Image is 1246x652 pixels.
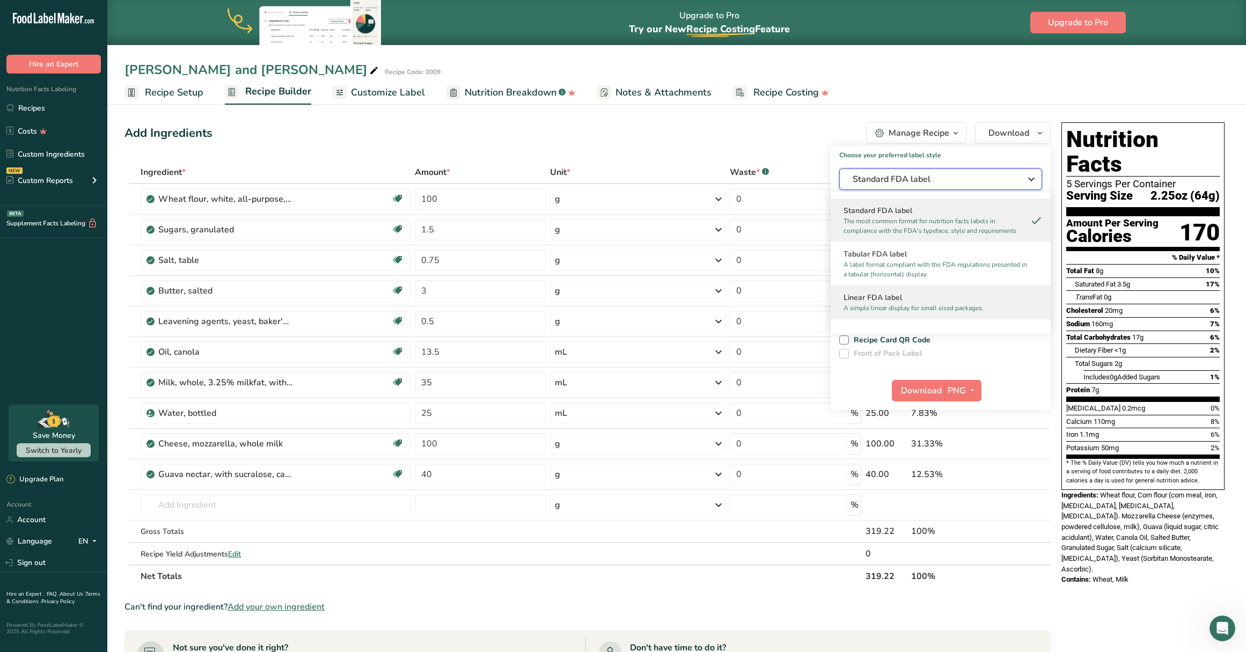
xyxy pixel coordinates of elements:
div: g [555,468,560,481]
a: Recipe Costing [733,80,829,105]
span: 2g [1115,360,1122,368]
span: 160mg [1091,320,1113,328]
span: 0% [1211,404,1220,412]
div: 5 Servings Per Container [1066,179,1220,189]
span: 10% [1206,267,1220,275]
div: Upgrade to Pro [629,1,790,45]
a: Customize Label [333,80,425,105]
h2: Tabular FDA label [844,248,1038,260]
span: Unit [550,166,570,179]
div: 31.33% [911,437,998,450]
span: [MEDICAL_DATA] [1066,404,1120,412]
div: Recipe Code: 0009 [385,67,441,77]
div: 0 [866,547,907,560]
div: g [555,223,560,236]
div: Milk, whole, 3.25% milkfat, with added [MEDICAL_DATA] [158,376,292,389]
span: Includes Added Sugars [1083,373,1160,381]
div: Wheat flour, white, all-purpose, enriched, bleached [158,193,292,206]
span: PNG [948,384,966,397]
span: Ingredients: [1061,491,1098,499]
div: Upgrade Plan [6,474,63,485]
span: Ingredient [141,166,186,179]
a: Language [6,532,52,551]
a: Terms & Conditions . [6,590,100,605]
span: Cholesterol [1066,306,1103,314]
h2: Simplified FDA label [844,326,1038,337]
div: 12.53% [911,468,998,481]
span: <1g [1115,346,1126,354]
div: g [555,254,560,267]
div: Powered By FoodLabelMaker © 2025 All Rights Reserved [6,622,101,635]
span: Try our New Feature [629,23,790,35]
iframe: Intercom live chat [1210,616,1235,641]
span: Notes & Attachments [615,85,712,100]
div: Leavening agents, yeast, baker's, active dry [158,315,292,328]
a: Nutrition Breakdown [446,80,576,105]
span: 17% [1206,280,1220,288]
span: 50mg [1101,444,1119,452]
span: 0g [1104,293,1111,301]
div: g [555,437,560,450]
span: 6% [1211,430,1220,438]
button: Standard FDA label [839,169,1042,190]
div: NEW [6,167,23,174]
span: 6% [1210,333,1220,341]
div: 7.83% [911,407,998,420]
p: A simple linear display for small sized packages. [844,303,1028,313]
span: Saturated Fat [1075,280,1116,288]
a: Recipe Setup [124,80,203,105]
span: Recipe Builder [245,84,311,99]
div: g [555,315,560,328]
i: Trans [1075,293,1093,301]
div: Save Money [33,430,75,441]
span: Recipe Card QR Code [849,335,931,345]
div: g [555,284,560,297]
div: g [555,193,560,206]
span: Recipe Costing [686,23,755,35]
span: Serving Size [1066,189,1133,203]
p: The most common format for nutrition facts labels in compliance with the FDA's typeface, style an... [844,216,1028,236]
button: Switch to Yearly [17,443,91,457]
span: Upgrade to Pro [1048,16,1108,29]
div: Add Ingredients [124,124,212,142]
button: Upgrade to Pro [1030,12,1126,33]
p: A label format compliant with the FDA regulations presented in a tabular (horizontal) display. [844,260,1028,279]
h1: Nutrition Facts [1066,127,1220,177]
span: Total Fat [1066,267,1094,275]
span: Download [901,384,942,397]
span: Protein [1066,386,1090,394]
span: 2.25oz (64g) [1150,189,1220,203]
div: 100.00 [866,437,907,450]
span: 7% [1210,320,1220,328]
div: Amount Per Serving [1066,218,1159,229]
span: Switch to Yearly [26,445,82,456]
div: mL [555,346,567,358]
span: Edit [228,549,241,559]
span: 0.2mcg [1122,404,1145,412]
span: Amount [415,166,450,179]
span: Fat [1075,293,1102,301]
div: 319.22 [866,525,907,538]
div: Butter, salted [158,284,292,297]
section: % Daily Value * [1066,251,1220,264]
span: Standard FDA label [853,173,1014,186]
div: Sugars, granulated [158,223,292,236]
span: Dietary Fiber [1075,346,1113,354]
th: 100% [909,565,1000,587]
div: Waste [730,166,769,179]
div: BETA [7,210,24,217]
h2: Standard FDA label [844,205,1038,216]
div: mL [555,407,567,420]
span: 17g [1132,333,1144,341]
span: Sodium [1066,320,1090,328]
span: 20mg [1105,306,1123,314]
span: Front of Pack Label [849,349,922,358]
span: 6% [1210,306,1220,314]
button: Manage Recipe [866,122,966,144]
span: 7g [1091,386,1099,394]
div: Water, bottled [158,407,292,420]
span: Recipe Costing [753,85,819,100]
div: g [555,499,560,511]
span: Customize Label [351,85,425,100]
span: 1% [1210,373,1220,381]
